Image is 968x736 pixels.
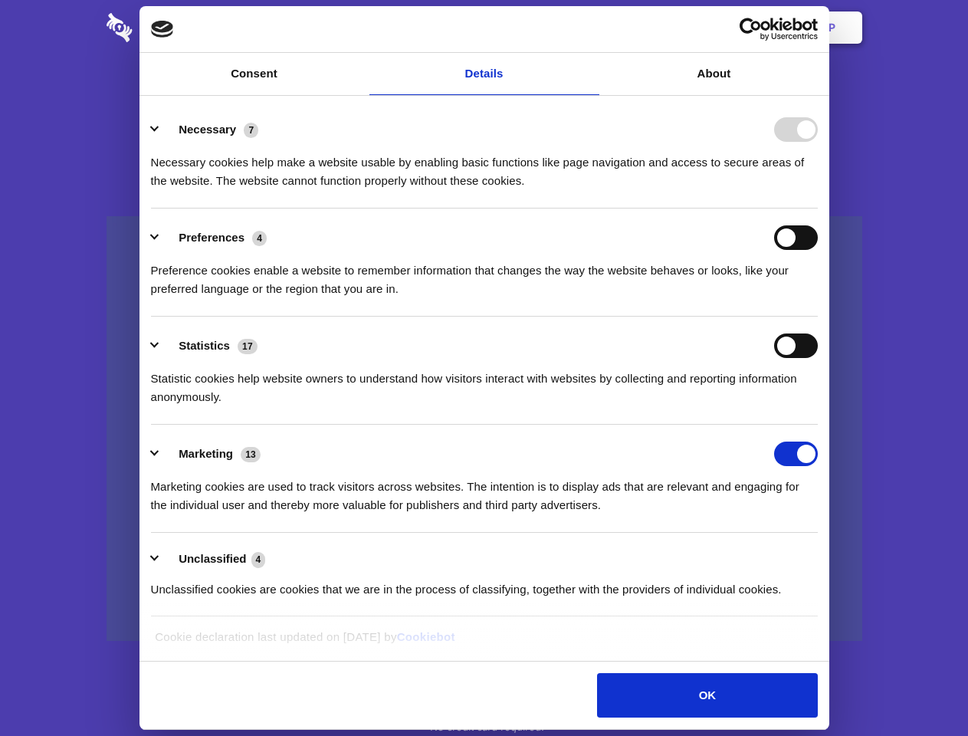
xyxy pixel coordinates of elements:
button: OK [597,673,817,718]
button: Necessary (7) [151,117,268,142]
button: Marketing (13) [151,442,271,466]
a: About [599,53,829,95]
div: Statistic cookies help website owners to understand how visitors interact with websites by collec... [151,358,818,406]
button: Preferences (4) [151,225,277,250]
button: Statistics (17) [151,333,267,358]
img: logo [151,21,174,38]
div: Necessary cookies help make a website usable by enabling basic functions like page navigation and... [151,142,818,190]
a: Details [369,53,599,95]
div: Preference cookies enable a website to remember information that changes the way the website beha... [151,250,818,298]
span: 13 [241,447,261,462]
span: 4 [252,231,267,246]
span: 17 [238,339,258,354]
label: Statistics [179,339,230,352]
label: Marketing [179,447,233,460]
span: 4 [251,552,266,567]
a: Wistia video thumbnail [107,216,862,642]
iframe: Drift Widget Chat Controller [891,659,950,718]
div: Cookie declaration last updated on [DATE] by [143,628,825,658]
a: Pricing [450,4,517,51]
span: 7 [244,123,258,138]
button: Unclassified (4) [151,550,275,569]
label: Preferences [179,231,244,244]
div: Marketing cookies are used to track visitors across websites. The intention is to display ads tha... [151,466,818,514]
div: Unclassified cookies are cookies that we are in the process of classifying, together with the pro... [151,569,818,599]
h4: Auto-redaction of sensitive data, encrypted data sharing and self-destructing private chats. Shar... [107,140,862,190]
a: Cookiebot [397,630,455,643]
a: Contact [622,4,692,51]
a: Usercentrics Cookiebot - opens in a new window [684,18,818,41]
img: logo-wordmark-white-trans-d4663122ce5f474addd5e946df7df03e33cb6a1c49d2221995e7729f52c070b2.svg [107,13,238,42]
a: Login [695,4,762,51]
h1: Eliminate Slack Data Loss. [107,69,862,124]
a: Consent [139,53,369,95]
label: Necessary [179,123,236,136]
